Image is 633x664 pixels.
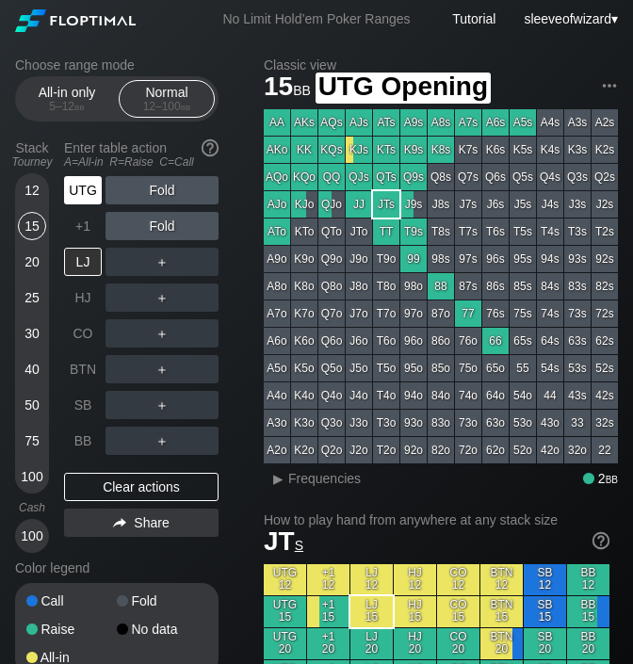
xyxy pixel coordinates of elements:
span: Frequencies [288,471,361,486]
div: 52s [592,355,618,381]
div: A3o [264,410,290,436]
div: 87o [428,300,454,327]
div: Q7s [455,164,481,190]
div: Q8o [318,273,345,300]
div: Q3s [564,164,591,190]
img: Floptimal logo [15,9,136,32]
div: A4o [264,382,290,409]
div: 2 [583,471,618,486]
div: A6s [482,109,509,136]
span: bb [74,100,85,113]
div: CO 12 [437,564,479,595]
div: K3s [564,137,591,163]
div: K6s [482,137,509,163]
div: 52o [510,437,536,463]
div: 94s [537,246,563,272]
div: T5s [510,219,536,245]
div: ＋ [105,355,219,383]
div: QTs [373,164,399,190]
div: 95s [510,246,536,272]
div: KQs [318,137,345,163]
div: Fold [105,212,219,240]
div: 82s [592,273,618,300]
div: 50 [18,391,46,419]
div: AJs [346,109,372,136]
div: AKs [291,109,317,136]
div: J8s [428,191,454,218]
div: A8s [428,109,454,136]
div: 86s [482,273,509,300]
div: 32s [592,410,618,436]
div: BTN 20 [480,628,523,659]
div: 95o [400,355,427,381]
div: QJo [318,191,345,218]
div: J7o [346,300,372,327]
div: T2s [592,219,618,245]
div: 92o [400,437,427,463]
div: 73o [455,410,481,436]
div: 43o [537,410,563,436]
div: ＋ [105,319,219,348]
div: 12 [18,176,46,204]
div: ＋ [105,283,219,312]
div: K2s [592,137,618,163]
div: TT [373,219,399,245]
div: 82o [428,437,454,463]
div: J6o [346,328,372,354]
div: K7o [291,300,317,327]
div: 75 [18,427,46,455]
div: 96o [400,328,427,354]
div: A9s [400,109,427,136]
div: 62s [592,328,618,354]
span: bb [293,78,311,99]
div: 54o [510,382,536,409]
div: 76o [455,328,481,354]
div: ▾ [519,8,620,29]
div: 97s [455,246,481,272]
div: LJ [64,248,102,276]
div: A8o [264,273,290,300]
div: Stack [8,133,57,176]
div: Share [64,509,219,537]
div: J4s [537,191,563,218]
div: ＋ [105,391,219,419]
div: JTo [346,219,372,245]
img: help.32db89a4.svg [200,138,220,158]
div: J3s [564,191,591,218]
div: HJ 15 [394,596,436,627]
div: Q6s [482,164,509,190]
div: ▸ [266,467,290,490]
div: AJo [264,191,290,218]
div: 93s [564,246,591,272]
div: All-in only [24,81,110,117]
div: +1 12 [307,564,349,595]
div: 85o [428,355,454,381]
div: KJo [291,191,317,218]
div: T6o [373,328,399,354]
div: 5 – 12 [27,100,106,113]
div: A7s [455,109,481,136]
div: T5o [373,355,399,381]
div: 77 [455,300,481,327]
div: J9o [346,246,372,272]
div: LJ 20 [350,628,393,659]
div: HJ 12 [394,564,436,595]
div: J9s [400,191,427,218]
div: T2o [373,437,399,463]
div: 54s [537,355,563,381]
div: A=All-in R=Raise C=Call [64,155,219,169]
div: UTG [64,176,102,204]
div: 83s [564,273,591,300]
div: KQo [291,164,317,190]
div: J6s [482,191,509,218]
div: HJ [64,283,102,312]
div: 93o [400,410,427,436]
div: SB [64,391,102,419]
div: J5s [510,191,536,218]
div: 42o [537,437,563,463]
div: ATs [373,109,399,136]
div: AKo [264,137,290,163]
div: T8o [373,273,399,300]
div: 55 [510,355,536,381]
div: CO 20 [437,628,479,659]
